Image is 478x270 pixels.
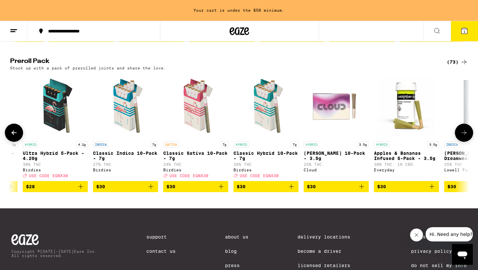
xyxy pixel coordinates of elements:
img: Birdies - Classic Indica 10-Pack - 7g [93,73,158,138]
p: HYBRID [233,141,249,147]
p: Classic Sativa 10-Pack - 7g [163,151,228,161]
p: 26% THC [233,162,299,166]
span: USE CODE EQNX30 [240,174,279,178]
span: $28 [26,184,35,189]
img: Cloud - Runtz 10-Pack - 3.5g [304,73,369,138]
a: Become a Driver [298,249,362,254]
div: Birdies [233,168,299,172]
p: 30% THC [23,162,88,166]
a: About Us [225,234,248,239]
a: Open page for Apples & Bananas Infused 5-Pack - 3.5g from Everyday [374,73,439,181]
div: Birdies [93,168,158,172]
p: Stock up with a pack of prerolled joints and share the love. [10,66,166,70]
p: [PERSON_NAME] 10-Pack - 3.5g [304,151,369,161]
a: Privacy Policy [411,249,467,254]
iframe: Message from company [426,227,473,241]
p: 3.5g [427,141,439,147]
a: Open page for Runtz 10-Pack - 3.5g from Cloud [304,73,369,181]
button: Add to bag [163,181,228,192]
p: HYBRID [374,141,390,147]
h2: Preroll Pack [10,58,436,66]
a: Contact Us [146,249,176,254]
span: $30 [166,184,175,189]
p: Ultra Hybrid 5-Pack - 4.20g [23,151,88,161]
a: Open page for Classic Sativa 10-Pack - 7g from Birdies [163,73,228,181]
button: Add to bag [374,181,439,192]
p: 4.2g [6,141,18,147]
span: $30 [447,184,456,189]
p: 25% THC [304,162,369,166]
p: 7g [220,141,228,147]
p: 7g [291,141,299,147]
p: Apples & Bananas Infused 5-Pack - 3.5g [374,151,439,161]
a: Delivery Locations [298,234,362,239]
a: Licensed Retailers [298,263,362,268]
p: SATIVA [163,141,179,147]
a: Open page for Ultra Hybrid 5-Pack - 4.20g from Birdies [23,73,88,181]
iframe: Button to launch messaging window [452,244,473,265]
button: Add to bag [23,181,88,192]
span: $30 [96,184,105,189]
p: HYBRID [23,141,38,147]
p: INDICA [444,141,460,147]
a: Open page for Classic Hybrid 10-Pack - 7g from Birdies [233,73,299,181]
iframe: Close message [410,228,423,241]
p: HYBRID [304,141,319,147]
span: USE CODE EQNX30 [169,174,208,178]
img: Birdies - Classic Hybrid 10-Pack - 7g [233,73,299,138]
p: 3.5g [357,141,369,147]
img: Birdies - Ultra Hybrid 5-Pack - 4.20g [23,73,88,138]
span: 1 [463,30,465,33]
span: $30 [237,184,246,189]
a: Do Not Sell My Info [411,263,467,268]
button: Add to bag [233,181,299,192]
a: Blog [225,249,248,254]
span: USE CODE EQNX30 [29,174,68,178]
span: $30 [377,184,386,189]
img: Everyday - Apples & Bananas Infused 5-Pack - 3.5g [374,73,439,138]
p: Copyright © [DATE]-[DATE] Eaze Inc. All rights reserved. [11,249,97,258]
div: Birdies [163,168,228,172]
p: 30% THC: 1% CBD [374,162,439,166]
p: Classic Hybrid 10-Pack - 7g [233,151,299,161]
button: 1 [451,21,478,41]
p: 27% THC [93,162,158,166]
div: Birdies [23,168,88,172]
p: Classic Indica 10-Pack - 7g [93,151,158,161]
a: Support [146,234,176,239]
a: Press [225,263,248,268]
a: (73) [447,58,468,66]
span: $30 [307,184,316,189]
p: 7g [150,141,158,147]
img: Birdies - Classic Sativa 10-Pack - 7g [163,73,228,138]
a: Open page for Classic Indica 10-Pack - 7g from Birdies [93,73,158,181]
button: Add to bag [304,181,369,192]
p: 4.2g [76,141,88,147]
p: 24% THC [163,162,228,166]
div: Cloud [304,168,369,172]
p: INDICA [93,141,109,147]
div: Everyday [374,168,439,172]
button: Add to bag [93,181,158,192]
